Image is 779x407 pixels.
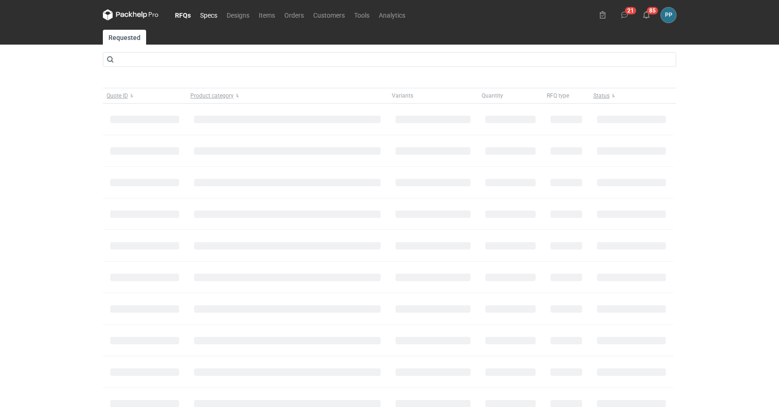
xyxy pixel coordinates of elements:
[349,9,374,20] a: Tools
[170,9,195,20] a: RFQs
[107,92,128,99] span: Quote ID
[392,92,413,99] span: Variants
[590,88,673,103] button: Status
[103,9,159,20] svg: Packhelp Pro
[254,9,280,20] a: Items
[593,92,610,99] span: Status
[661,7,676,23] button: PP
[374,9,410,20] a: Analytics
[103,88,187,103] button: Quote ID
[639,7,654,22] button: 85
[661,7,676,23] div: Paweł Puch
[195,9,222,20] a: Specs
[280,9,309,20] a: Orders
[187,88,388,103] button: Product category
[103,30,146,45] a: Requested
[222,9,254,20] a: Designs
[482,92,503,99] span: Quantity
[190,92,234,99] span: Product category
[309,9,349,20] a: Customers
[617,7,632,22] button: 21
[547,92,569,99] span: RFQ type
